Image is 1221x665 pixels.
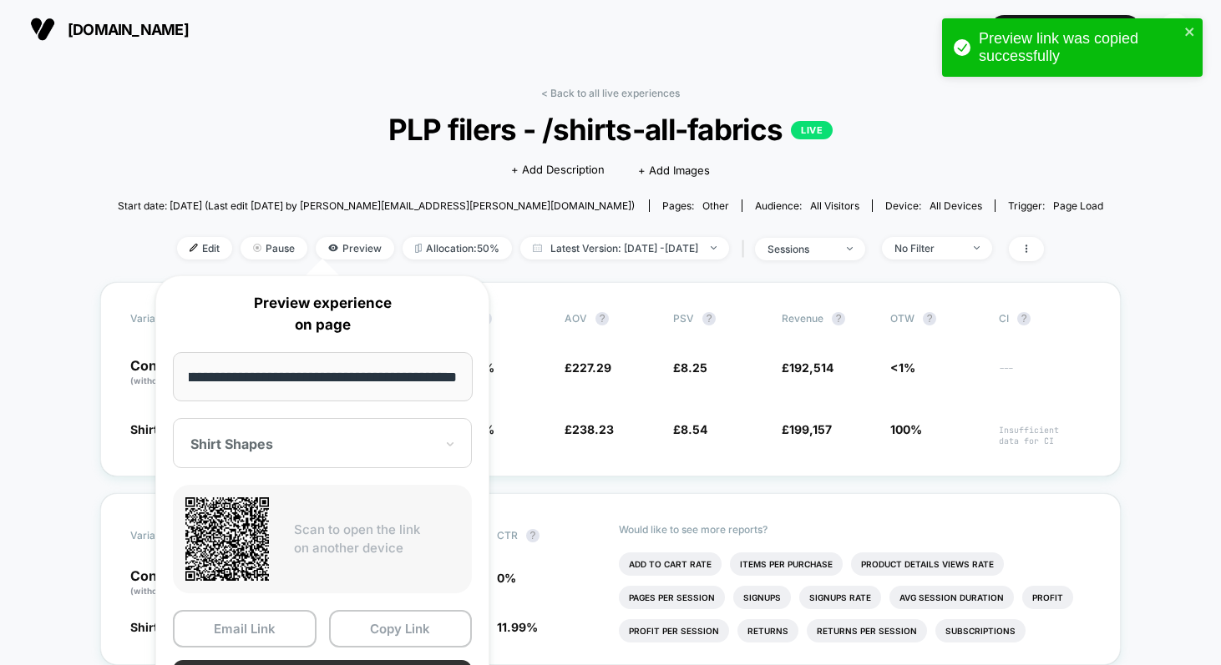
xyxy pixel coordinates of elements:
span: 100% [890,422,922,436]
span: 8.25 [681,360,707,375]
div: Trigger: [1008,199,1103,212]
span: <1% [890,360,915,375]
span: Pause [241,237,307,259]
img: end [711,246,717,249]
img: end [847,247,853,250]
span: 8.54 [681,422,707,436]
span: Shirt Shapes [130,620,203,634]
button: [DOMAIN_NAME] [25,16,194,43]
p: Preview experience on page [173,293,472,335]
div: Audience: [755,199,859,212]
span: £ [673,360,707,375]
button: SG [1153,13,1196,47]
span: CTR [497,529,518,542]
button: ? [595,312,609,325]
li: Profit [1022,586,1073,609]
button: close [1184,25,1196,41]
span: £ [782,360,833,375]
img: end [253,244,261,252]
span: Revenue [782,312,823,325]
span: 0 % [497,571,516,585]
span: 11.99 % [497,620,538,634]
span: Page Load [1053,199,1103,212]
span: --- [999,363,1091,387]
span: all devices [930,199,982,212]
span: CI [999,312,1091,325]
span: Allocation: 50% [403,237,512,259]
img: end [974,246,980,249]
span: All Visitors [810,199,859,212]
li: Subscriptions [935,619,1026,642]
div: Pages: [662,199,729,212]
li: Avg Session Duration [889,586,1014,609]
li: Returns [737,619,798,642]
div: Preview link was copied successfully [979,30,1179,65]
button: ? [526,529,540,542]
span: £ [782,422,832,436]
span: 227.29 [572,360,611,375]
span: other [702,199,729,212]
span: Device: [872,199,995,212]
span: | [737,237,755,261]
p: Scan to open the link on another device [294,521,459,558]
button: ? [923,312,936,325]
span: AOV [565,312,587,325]
span: 192,514 [789,360,833,375]
span: + Add Images [638,164,710,177]
span: £ [673,422,707,436]
img: rebalance [415,244,422,253]
button: Email Link [173,610,317,647]
span: Variation [130,312,222,325]
li: Items Per Purchase [730,552,843,576]
a: < Back to all live experiences [541,87,680,99]
button: ? [1017,312,1031,325]
span: Variation [130,523,222,548]
li: Returns Per Session [807,619,927,642]
img: edit [190,244,198,252]
div: No Filter [894,242,961,254]
span: Edit [177,237,232,259]
button: Copy Link [329,610,473,647]
span: OTW [890,312,982,325]
span: Shirt Shapes [130,422,203,436]
div: SG [1158,13,1191,46]
li: Signups [733,586,791,609]
span: + Add Description [511,162,605,179]
div: sessions [768,243,834,255]
span: Latest Version: [DATE] - [DATE] [520,237,729,259]
img: Visually logo [30,17,55,42]
span: Insufficient data for CI [999,425,1091,446]
span: PLP filers - /shirts-all-fabrics [167,112,1054,147]
p: LIVE [791,121,833,139]
span: 238.23 [572,422,614,436]
li: Profit Per Session [619,619,729,642]
p: Control [130,569,236,597]
span: £ [565,422,614,436]
span: Preview [316,237,394,259]
li: Pages Per Session [619,586,725,609]
button: ? [832,312,845,325]
li: Product Details Views Rate [851,552,1004,576]
p: Would like to see more reports? [619,523,1091,536]
span: 199,157 [789,422,832,436]
button: ? [702,312,716,325]
p: Control [130,359,222,387]
li: Add To Cart Rate [619,552,722,576]
li: Signups Rate [799,586,881,609]
span: £ [565,360,611,375]
span: (without changes) [130,586,205,596]
span: [DOMAIN_NAME] [68,21,189,38]
img: calendar [533,244,542,252]
span: PSV [673,312,694,325]
span: Start date: [DATE] (Last edit [DATE] by [PERSON_NAME][EMAIL_ADDRESS][PERSON_NAME][DOMAIN_NAME]) [118,199,635,212]
span: (without changes) [130,375,205,385]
